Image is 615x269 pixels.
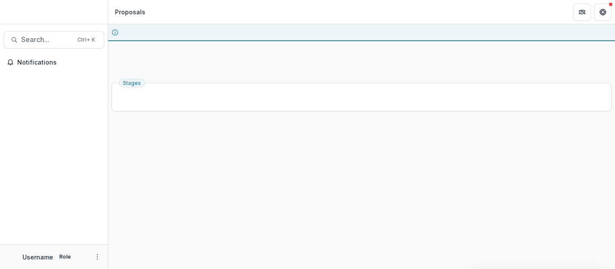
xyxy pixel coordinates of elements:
p: Role [57,253,74,261]
button: Partners [573,3,591,21]
div: Proposals [115,7,145,16]
span: Search... [21,36,72,44]
div: Ctrl + K [76,35,97,45]
p: Username [22,253,53,262]
nav: breadcrumb [112,6,149,18]
button: Notifications [3,55,104,69]
button: Get Help [594,3,612,21]
span: Stages [123,80,141,86]
button: More [92,252,102,262]
span: Notifications [17,59,101,66]
button: Search... [3,31,104,49]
